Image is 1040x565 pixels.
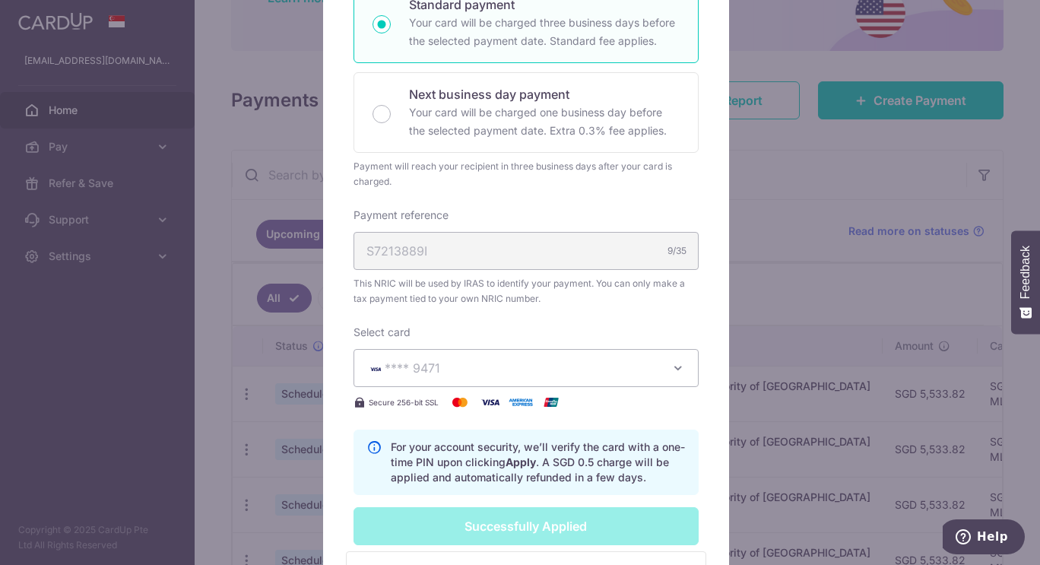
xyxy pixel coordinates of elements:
img: Mastercard [445,393,475,411]
p: Your card will be charged one business day before the selected payment date. Extra 0.3% fee applies. [409,103,680,140]
div: 9/35 [667,243,686,259]
span: This NRIC will be used by IRAS to identify your payment. You can only make a tax payment tied to ... [354,276,699,306]
img: VISA [366,363,385,374]
img: UnionPay [536,393,566,411]
button: Feedback - Show survey [1011,230,1040,334]
p: For your account security, we’ll verify the card with a one-time PIN upon clicking . A SGD 0.5 ch... [391,440,686,485]
b: Apply [506,455,536,468]
span: Secure 256-bit SSL [369,396,439,408]
span: Feedback [1019,246,1032,299]
p: Next business day payment [409,85,680,103]
img: Visa [475,393,506,411]
label: Select card [354,325,411,340]
iframe: Opens a widget where you can find more information [943,519,1025,557]
p: Your card will be charged three business days before the selected payment date. Standard fee appl... [409,14,680,50]
label: Payment reference [354,208,449,223]
div: Payment will reach your recipient in three business days after your card is charged. [354,159,699,189]
img: American Express [506,393,536,411]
